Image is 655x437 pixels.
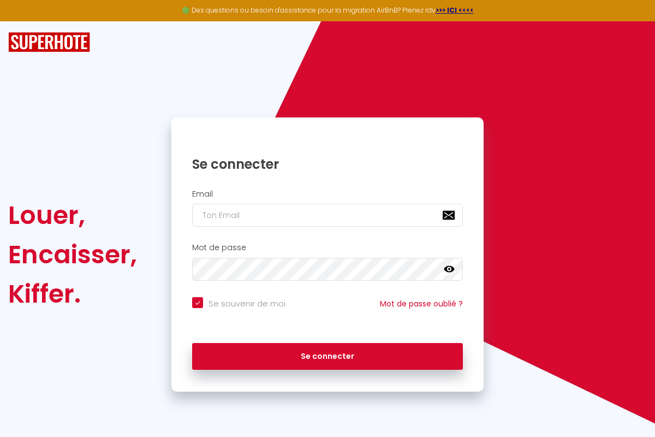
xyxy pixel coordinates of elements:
[192,190,463,199] h2: Email
[8,196,137,235] div: Louer,
[192,243,463,252] h2: Mot de passe
[192,343,463,370] button: Se connecter
[436,5,474,15] a: >>> ICI <<<<
[8,274,137,314] div: Kiffer.
[8,32,90,52] img: SuperHote logo
[192,204,463,227] input: Ton Email
[192,156,463,173] h1: Se connecter
[8,235,137,274] div: Encaisser,
[380,298,463,309] a: Mot de passe oublié ?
